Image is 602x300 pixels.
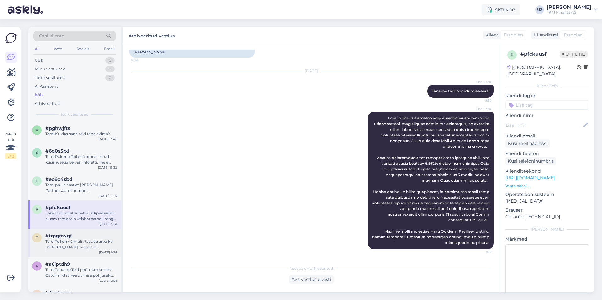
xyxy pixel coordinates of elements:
[468,98,492,103] span: 9:30
[560,51,588,58] span: Offline
[131,58,155,63] span: 16:41
[45,131,117,137] div: Tere! Kuidas saan teid täna aidata?
[468,107,492,111] span: Else Ental
[53,45,64,53] div: Web
[504,32,523,38] span: Estonian
[505,175,555,181] a: [URL][DOMAIN_NAME]
[432,89,489,93] span: Täname teid pöördumise eest!
[39,33,64,39] span: Otsi kliente
[98,137,117,142] div: [DATE] 13:46
[35,101,60,107] div: Arhiveeritud
[61,112,88,117] span: Kõik vestlused
[45,182,117,193] div: Tere, palun saatke [PERSON_NAME] Partnerkaardi number.
[45,154,117,165] div: Tere! Palume Teil pöörduda antud küsimusega Selveri infoletti, me ei oska paraku siin aidata.
[505,133,589,139] p: Kliendi email
[505,198,589,204] p: [MEDICAL_DATA]
[505,214,589,220] p: Chrome [TECHNICAL_ID]
[505,191,589,198] p: Operatsioonisüsteem
[45,290,72,295] span: #4octegao
[506,122,582,129] input: Lisa nimi
[36,207,38,212] span: p
[505,92,589,99] p: Kliendi tag'id
[129,68,494,74] div: [DATE]
[505,168,589,175] p: Klienditeekond
[45,176,72,182] span: #ec6o4sbd
[564,32,583,38] span: Estonian
[45,125,70,131] span: #pghwjfts
[35,75,65,81] div: Tiimi vestlused
[45,239,117,250] div: Tere! Teil on võimalik tasuda arve ka [PERSON_NAME] märgitud maksetähtaega, aga soovime juhtida t...
[507,64,577,77] div: [GEOGRAPHIC_DATA], [GEOGRAPHIC_DATA]
[105,75,115,81] div: 0
[99,193,117,198] div: [DATE] 11:25
[100,222,117,226] div: [DATE] 9:31
[505,157,556,165] div: Küsi telefoninumbrit
[45,261,70,267] span: #a6iptdh9
[45,205,71,210] span: #pfckuusf
[505,112,589,119] p: Kliendi nimi
[5,131,16,159] div: Vaata siia
[5,32,17,44] img: Askly Logo
[468,80,492,84] span: Else Ental
[505,226,589,232] div: [PERSON_NAME]
[482,4,520,15] div: Aktiivne
[505,100,589,110] input: Lisa tag
[45,210,117,222] div: Lore ip dolorsit ametco adip el seddo eiusm temporin utlaboreetdol, mag aliquae adminim veniamqui...
[511,53,514,57] span: p
[99,278,117,283] div: [DATE] 9:08
[483,32,498,38] div: Klient
[36,235,38,240] span: t
[535,5,544,14] div: UZ
[35,66,66,72] div: Minu vestlused
[128,31,175,39] label: Arhiveeritud vestlus
[33,45,41,53] div: All
[468,250,492,254] span: 9:31
[505,236,589,242] p: Märkmed
[505,83,589,89] div: Kliendi info
[36,150,38,155] span: 6
[98,165,117,170] div: [DATE] 13:32
[45,233,72,239] span: #trpgmygf
[35,57,43,64] div: Uus
[35,83,58,90] div: AI Assistent
[45,148,69,154] span: #6q0s5rxl
[36,179,38,183] span: e
[289,275,334,284] div: Ava vestlus uuesti
[5,153,16,159] div: 2 / 3
[36,264,38,268] span: a
[35,92,44,98] div: Kõik
[505,150,589,157] p: Kliendi telefon
[547,5,598,15] a: [PERSON_NAME]TKM Finants AS
[105,57,115,64] div: 0
[36,128,38,132] span: p
[45,267,117,278] div: Tere! Täname Teid pöördumise eest. Ostulimiidist keeldumise põhjuseks võib olla, et Teie krediidi...
[531,32,558,38] div: Klienditugi
[520,50,560,58] div: # pfckuusf
[75,45,91,53] div: Socials
[547,5,591,10] div: [PERSON_NAME]
[372,116,490,245] span: Lore ip dolorsit ametco adip el seddo eiusm temporin utlaboreetdol, mag aliquae adminim veniamqui...
[505,207,589,214] p: Brauser
[290,266,333,271] span: Vestlus on arhiveeritud
[103,45,116,53] div: Email
[505,139,550,148] div: Küsi meiliaadressi
[36,292,38,297] span: 4
[547,10,591,15] div: TKM Finants AS
[99,250,117,255] div: [DATE] 9:26
[105,66,115,72] div: 0
[505,183,589,189] p: Vaata edasi ...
